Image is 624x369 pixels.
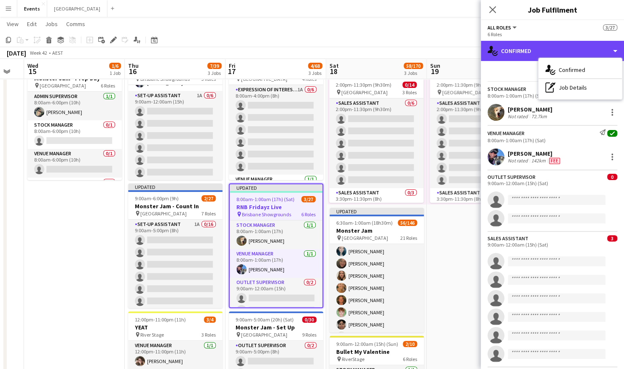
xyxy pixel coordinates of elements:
div: AEST [52,50,63,56]
app-card-role: Venue Manager1/18:00am-1:00am (17h)[PERSON_NAME] [230,249,322,278]
app-card-role: Sales Assistant0/62:00pm-11:30pm (9h30m) [430,98,524,188]
div: 8:00am-1:00am (17h) (Sat) [487,93,617,99]
div: Updated6:30am-1:00am (18h30m) (Sun)56/146Monster Jam [GEOGRAPHIC_DATA]21 Roles[PERSON_NAME][PERSO... [329,208,424,332]
span: 6 Roles [301,211,316,218]
app-card-role: Admin Supervisor1/18:00am-6:00pm (10h)[PERSON_NAME] [27,92,122,120]
span: 9 Roles [302,332,316,338]
span: 58/170 [404,63,423,69]
span: 0/14 [402,82,417,88]
div: [PERSON_NAME] [508,150,562,157]
div: 9:00am-12:00am (15h) (Sat) [487,242,617,248]
span: 0/30 [302,316,316,323]
div: 6 Roles [487,31,617,37]
div: 3 Jobs [404,70,423,76]
span: Brisbane Showgrounds [242,211,291,218]
span: 2:00pm-11:30pm (9h30m) [437,82,492,88]
span: River Stage [140,332,164,338]
div: Venue Manager [487,130,525,136]
span: 9:00am-6:00pm (9h) [135,195,179,202]
span: 3 Roles [201,332,216,338]
div: Updated [329,208,424,215]
app-job-card: Updated9:00am-6:00pm (9h)2/27Monster Jam - Count In [GEOGRAPHIC_DATA]7 RolesSet-up Assistant1A0/1... [128,183,222,308]
div: 3 Jobs [308,70,322,76]
div: 142km [530,157,547,164]
span: Thu [128,62,139,69]
h3: Job Fulfilment [481,4,624,15]
span: [GEOGRAPHIC_DATA] [342,235,388,241]
span: 8:00am-1:00am (17h) (Sat) [236,196,295,202]
span: [GEOGRAPHIC_DATA] [40,82,86,89]
app-card-role: Venue Manager1/1 [229,175,323,203]
span: 3 [607,235,617,242]
span: 1/6 [109,63,121,69]
h3: Bullet My Valentine [329,348,424,356]
div: Sales Assistant [487,235,528,242]
span: 7/39 [207,63,222,69]
span: 3/27 [301,196,316,202]
a: Edit [24,19,40,29]
app-job-card: 8:00am-10:30pm (14h30m)1/11Brisbane Roar FC [GEOGRAPHIC_DATA]4 RolesExpression Of Interest (EOI)1... [229,56,323,180]
span: View [7,20,19,28]
div: Outlet Supervisor [487,174,536,180]
span: 2:00pm-11:30pm (9h30m) [336,82,391,88]
span: Week 42 [28,50,49,56]
div: 1 Job [110,70,121,76]
span: 9:00am-12:00am (15h) (Sun) [336,341,398,347]
span: [GEOGRAPHIC_DATA] [341,89,388,96]
span: 21 Roles [400,235,417,241]
span: 2/27 [201,195,216,202]
span: 56/146 [398,220,417,226]
div: [PERSON_NAME] [508,106,552,113]
app-card-role: Expression Of Interest (EOI)1A0/68:00am-4:00pm (8h) [229,85,323,175]
span: Fee [549,158,560,164]
app-card-role: Outlet Supervisor0/1 [27,178,122,206]
span: 2/10 [403,341,417,347]
span: [GEOGRAPHIC_DATA] [140,210,187,217]
div: Updated [128,183,222,190]
app-job-card: 2:00pm-11:30pm (9h30m)0/14 [GEOGRAPHIC_DATA]3 RolesSales Assistant0/62:00pm-11:30pm (9h30m) Sales... [430,78,524,203]
span: Sun [430,62,440,69]
span: Edit [27,20,37,28]
div: 9:00am-12:00am (15h) (Sat) [487,180,617,186]
span: 6:30am-1:00am (18h30m) (Sun) [336,220,398,226]
div: Crew has different fees then in role [547,157,562,164]
div: 72.7km [530,113,549,119]
button: All roles [487,24,518,31]
span: 3 Roles [402,89,417,96]
span: Confirmed [559,66,585,74]
span: Sat [329,62,339,69]
h3: RNB Fridayz Live [230,203,322,211]
app-card-role: Sales Assistant0/62:00pm-11:30pm (9h30m) [329,98,423,188]
app-job-card: Updated8:00am-1:00am (17h) (Sat)3/27RNB Fridayz Live Brisbane Showgrounds6 RolesStock Manager1/18... [229,183,323,308]
span: Comms [66,20,85,28]
app-card-role: Outlet Supervisor0/29:00am-12:00am (15h) [230,278,322,319]
span: 19 [429,66,440,76]
span: 16 [127,66,139,76]
span: 15 [26,66,38,76]
div: 3 Jobs [208,70,221,76]
div: Not rated [508,113,530,119]
span: 4/68 [308,63,322,69]
span: [GEOGRAPHIC_DATA] [442,89,488,96]
app-card-role: Venue Manager0/18:00am-6:00pm (10h) [27,149,122,178]
span: 7 Roles [201,210,216,217]
div: Confirmed [481,41,624,61]
span: [GEOGRAPHIC_DATA] [241,332,287,338]
span: 3/27 [603,24,617,31]
app-job-card: 2:00pm-11:30pm (9h30m)0/14 [GEOGRAPHIC_DATA]3 RolesSales Assistant0/62:00pm-11:30pm (9h30m) Sales... [329,78,423,203]
span: 17 [228,66,236,76]
span: 9:00am-5:00am (20h) (Sat) [236,316,294,323]
app-job-card: Updated8:00am-6:00pm (10h)1/6Monster Jam - Prep Day [GEOGRAPHIC_DATA]6 RolesAdmin Supervisor1/18:... [27,56,122,180]
div: 8:00am-1:00am (17h) (Sat) [487,137,617,143]
span: 12:00pm-11:00pm (11h) [135,316,186,323]
span: Fri [229,62,236,69]
span: All roles [487,24,511,31]
app-job-card: 8:00am-1:00am (17h) (Fri)2/8RNB Fridayz Live - Set Up Brisbane Showgrounds3 Roles[PERSON_NAME]Ven... [128,56,222,180]
a: View [3,19,22,29]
